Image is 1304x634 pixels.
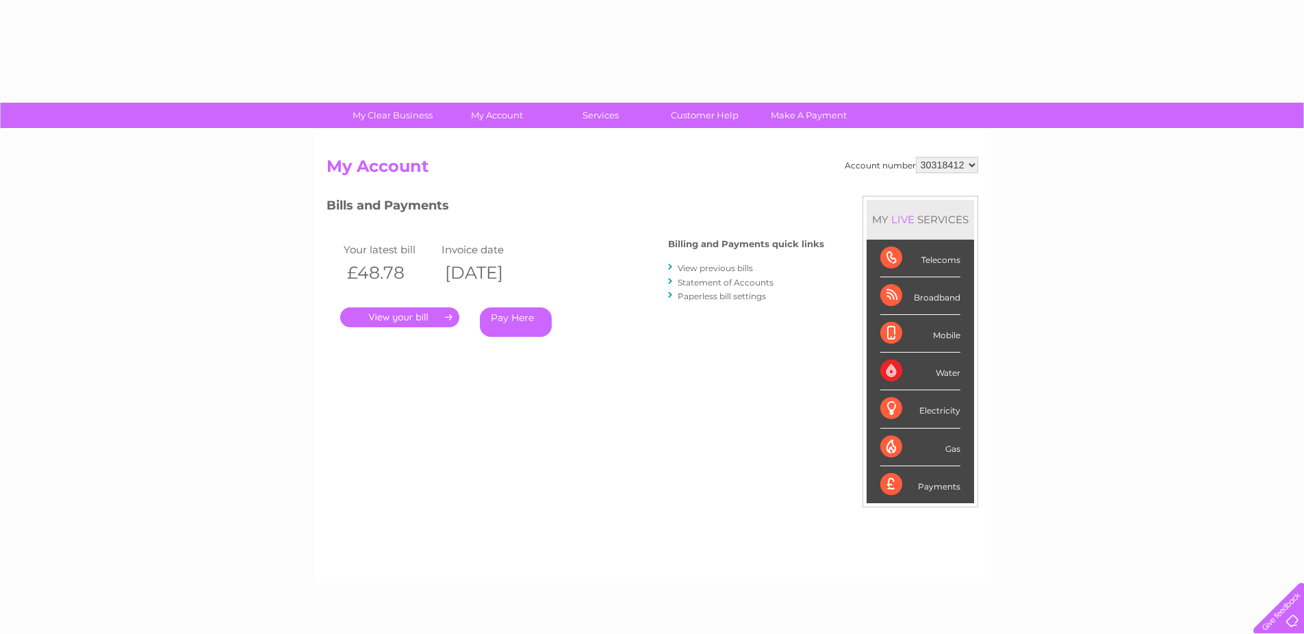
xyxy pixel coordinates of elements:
[327,196,824,220] h3: Bills and Payments
[438,240,537,259] td: Invoice date
[678,291,766,301] a: Paperless bill settings
[340,259,439,287] th: £48.78
[867,200,974,239] div: MY SERVICES
[340,240,439,259] td: Your latest bill
[678,263,753,273] a: View previous bills
[752,103,865,128] a: Make A Payment
[440,103,553,128] a: My Account
[880,466,960,503] div: Payments
[880,429,960,466] div: Gas
[438,259,537,287] th: [DATE]
[880,277,960,315] div: Broadband
[648,103,761,128] a: Customer Help
[880,315,960,353] div: Mobile
[880,390,960,428] div: Electricity
[888,213,917,226] div: LIVE
[668,239,824,249] h4: Billing and Payments quick links
[340,307,459,327] a: .
[880,353,960,390] div: Water
[327,157,978,183] h2: My Account
[678,277,774,288] a: Statement of Accounts
[544,103,657,128] a: Services
[480,307,552,337] a: Pay Here
[845,157,978,173] div: Account number
[336,103,449,128] a: My Clear Business
[880,240,960,277] div: Telecoms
